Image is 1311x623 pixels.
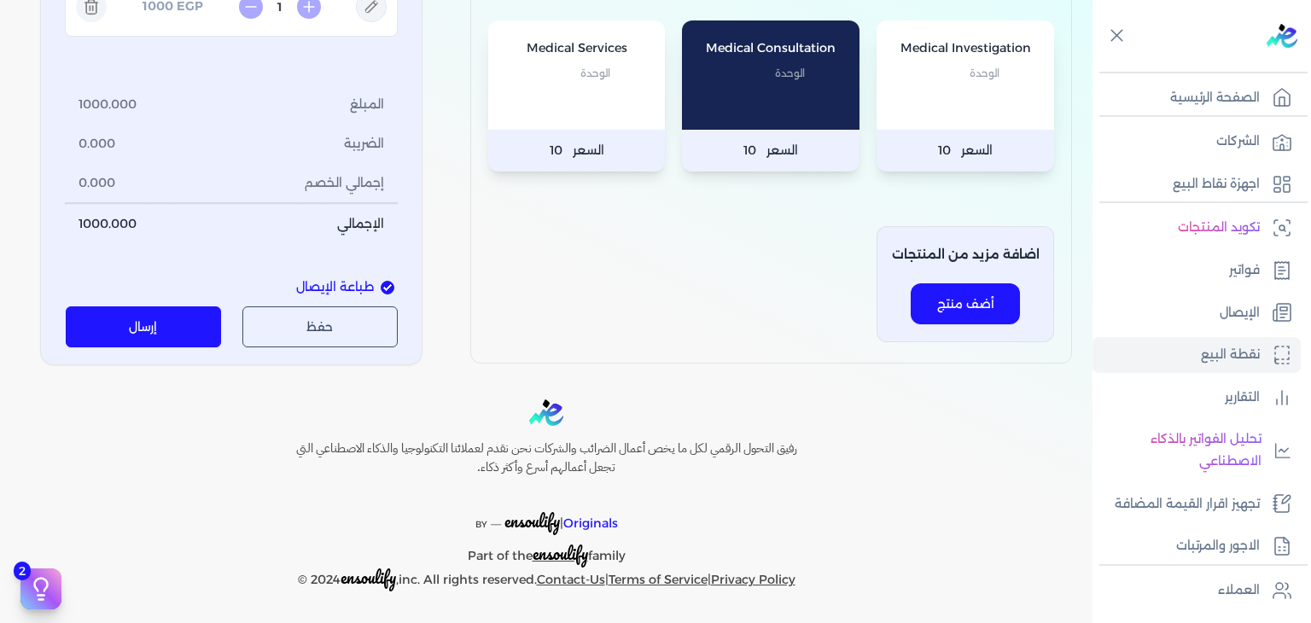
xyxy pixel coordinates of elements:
[1092,573,1301,608] a: العملاء
[381,281,394,294] input: طباعة الإيصال
[350,96,384,114] span: المبلغ
[1115,493,1260,515] p: تجهيز اقرار القيمة المضافة
[242,306,399,347] button: حفظ
[1092,80,1301,116] a: الصفحة الرئيسية
[1173,173,1260,195] p: اجهزة نقاط البيع
[20,568,61,609] button: 2
[1176,535,1260,557] p: الاجور والمرتبات
[296,278,374,297] span: طباعة الإيصال
[344,135,384,154] span: الضريبة
[504,508,560,534] span: ensoulify
[563,515,618,531] span: Originals
[550,140,562,162] span: 10
[341,564,396,591] span: ensoulify
[699,38,842,60] p: Medical Consultation
[1218,579,1260,602] p: العملاء
[682,130,859,172] p: السعر
[1092,166,1301,202] a: اجهزة نقاط البيع
[1092,124,1301,160] a: الشركات
[1267,24,1297,48] img: logo
[877,130,1054,172] p: السعر
[1092,528,1301,564] a: الاجور والمرتبات
[938,140,951,162] span: 10
[1178,217,1260,239] p: تكويد المنتجات
[892,244,1040,266] p: اضافة مزيد من المنتجات
[1216,131,1260,153] p: الشركات
[259,490,833,536] p: |
[259,440,833,476] h6: رفيق التحول الرقمي لكل ما يخص أعمال الضرائب والشركات نحن نقدم لعملائنا التكنولوجيا والذكاء الاصطن...
[537,572,605,587] a: Contact-Us
[79,174,115,193] span: 0.000
[711,572,795,587] a: Privacy Policy
[1092,210,1301,246] a: تكويد المنتجات
[1225,387,1260,409] p: التقارير
[580,62,610,84] span: الوحدة
[1170,87,1260,109] p: الصفحة الرئيسية
[609,572,708,587] a: Terms of Service
[894,38,1037,60] p: Medical Investigation
[533,548,588,563] a: ensoulify
[337,215,384,234] span: الإجمالي
[1229,259,1260,282] p: فواتير
[533,540,588,567] span: ensoulify
[529,399,563,426] img: logo
[505,38,649,60] p: Medical Services
[305,174,384,193] span: إجمالي الخصم
[743,140,756,162] span: 10
[1092,380,1301,416] a: التقارير
[911,283,1020,324] button: أضف منتج
[1092,337,1301,373] a: نقطة البيع
[1092,486,1301,522] a: تجهيز اقرار القيمة المضافة
[1092,422,1301,479] a: تحليل الفواتير بالذكاء الاصطناعي
[79,135,115,154] span: 0.000
[79,215,137,234] span: 1000.000
[66,306,222,347] button: إرسال
[1092,295,1301,331] a: الإيصال
[488,130,666,172] p: السعر
[1101,428,1261,472] p: تحليل الفواتير بالذكاء الاصطناعي
[775,62,805,84] span: الوحدة
[259,536,833,568] p: Part of the family
[1220,302,1260,324] p: الإيصال
[14,562,31,580] span: 2
[475,519,487,530] span: BY
[1092,253,1301,288] a: فواتير
[970,62,999,84] span: الوحدة
[491,515,501,526] sup: __
[1201,344,1260,366] p: نقطة البيع
[79,96,137,114] span: 1000.000
[259,567,833,591] p: © 2024 ,inc. All rights reserved. | |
